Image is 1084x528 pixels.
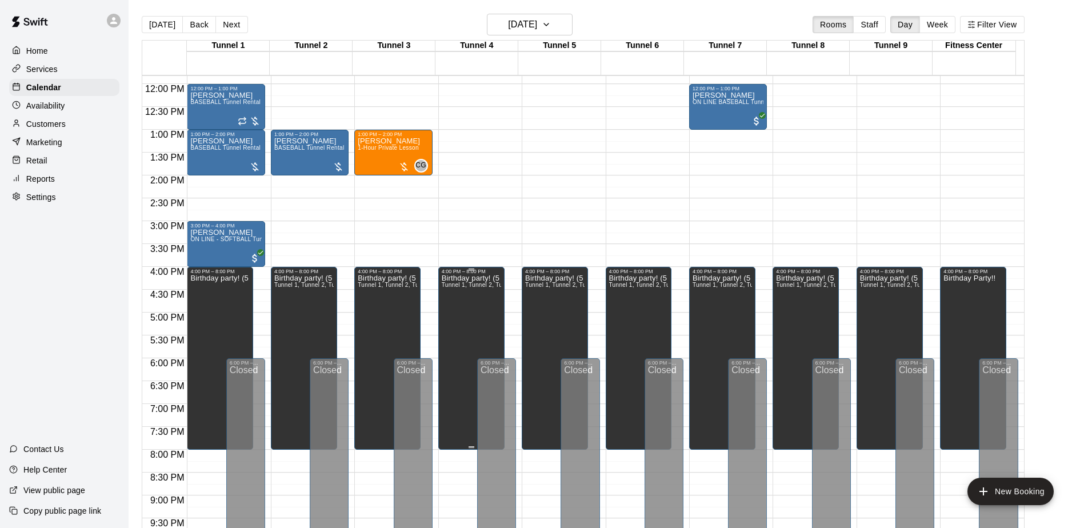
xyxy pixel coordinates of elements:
span: 9:30 PM [147,518,187,528]
button: [DATE] [142,16,183,33]
span: Tunnel 1, Tunnel 2, Tunnel 3, Tunnel 4, Tunnel 5, Tunnel 6, Tunnel 7, Tunnel 8, Tunnel 9 [274,282,514,288]
div: 4:00 PM – 8:00 PM [693,269,752,274]
div: 1:00 PM – 2:00 PM [190,131,261,137]
div: 4:00 PM – 8:00 PM [190,269,250,274]
span: BASEBALL Tunnel Rental [190,99,261,105]
span: 3:00 PM [147,221,187,231]
div: 4:00 PM – 8:00 PM: Birthday party! (5 year) [354,267,421,450]
span: ON LINE BASEBALL Tunnel 7-9 Rental [693,99,799,105]
div: 12:00 PM – 1:00 PM [190,86,261,91]
span: 12:00 PM [142,84,187,94]
div: 4:00 PM – 8:00 PM: Birthday Party!! [940,267,1006,450]
span: BASEBALL Tunnel Rental [274,145,345,151]
div: 3:00 PM – 4:00 PM [190,223,261,229]
button: Filter View [960,16,1024,33]
span: 1:30 PM [147,153,187,162]
div: 4:00 PM – 8:00 PM: Birthday party! (5 year) [438,267,505,450]
div: Tunnel 8 [767,41,850,51]
p: Services [26,63,58,75]
div: 6:00 PM – 11:59 PM [397,360,429,366]
div: Tunnel 7 [684,41,767,51]
div: 1:00 PM – 2:00 PM: BASEBALL Tunnel Rental [271,130,349,175]
p: Marketing [26,137,62,148]
div: 6:00 PM – 11:59 PM [230,360,262,366]
div: Tunnel 9 [850,41,933,51]
div: Reports [9,170,119,187]
p: Contact Us [23,443,64,455]
span: 1-Hour Private Lesson [358,145,419,151]
div: Tunnel 6 [601,41,684,51]
span: All customers have paid [751,115,762,127]
span: 8:30 PM [147,473,187,482]
div: 12:00 PM – 1:00 PM: Elijah Mentze [689,84,767,130]
div: 4:00 PM – 8:00 PM [442,269,501,274]
div: 4:00 PM – 8:00 PM [274,269,334,274]
div: Marketing [9,134,119,151]
div: 4:00 PM – 8:00 PM [358,269,417,274]
div: Services [9,61,119,78]
div: 4:00 PM – 8:00 PM [609,269,669,274]
div: 1:00 PM – 2:00 PM: 1-Hour Private Lesson [354,130,432,175]
div: 6:00 PM – 11:59 PM [648,360,680,366]
div: 4:00 PM – 8:00 PM: Birthday party! (5 year) [689,267,755,450]
button: Staff [853,16,886,33]
p: Calendar [26,82,61,93]
a: Calendar [9,79,119,96]
div: 1:00 PM – 2:00 PM [358,131,429,137]
button: [DATE] [487,14,573,35]
div: 4:00 PM – 8:00 PM [943,269,1003,274]
span: 5:00 PM [147,313,187,322]
span: CG [415,160,426,171]
a: Availability [9,97,119,114]
span: 12:30 PM [142,107,187,117]
div: 4:00 PM – 8:00 PM: Birthday party! (5 year) [522,267,588,450]
p: View public page [23,485,85,496]
span: Recurring event [238,117,247,126]
a: Settings [9,189,119,206]
p: Settings [26,191,56,203]
div: Customers [9,115,119,133]
div: Home [9,42,119,59]
span: 6:00 PM [147,358,187,368]
span: 7:30 PM [147,427,187,437]
span: ON LINE - SOFTBALL Tunnel 1-6 Rental [190,236,301,242]
div: 6:00 PM – 11:59 PM [815,360,847,366]
div: 6:00 PM – 11:59 PM [313,360,345,366]
p: Reports [26,173,55,185]
div: Tunnel 2 [270,41,353,51]
p: Availability [26,100,65,111]
span: BASEBALL Tunnel Rental [190,145,261,151]
div: Tunnel 3 [353,41,435,51]
div: Tunnel 5 [518,41,601,51]
span: 7:00 PM [147,404,187,414]
p: Help Center [23,464,67,475]
div: 4:00 PM – 8:00 PM: Birthday party! (5 year) [857,267,923,450]
div: 1:00 PM – 2:00 PM: BASEBALL Tunnel Rental [187,130,265,175]
div: 4:00 PM – 8:00 PM [525,269,585,274]
h6: [DATE] [508,17,537,33]
span: Tunnel 1, Tunnel 2, Tunnel 3, Tunnel 4, Tunnel 5, Tunnel 6, Tunnel 7, Tunnel 8, Tunnel 9 [776,282,1015,288]
span: Corrin Green [419,159,428,173]
span: Tunnel 1, Tunnel 2, Tunnel 3, Tunnel 4, Tunnel 5, Tunnel 6, Tunnel 7, Tunnel 8, Tunnel 9 [609,282,849,288]
span: 6:30 PM [147,381,187,391]
span: 9:00 PM [147,495,187,505]
button: add [967,478,1054,505]
p: Copy public page link [23,505,101,517]
span: Tunnel 1, Tunnel 2, Tunnel 3, Tunnel 4, Tunnel 5, Tunnel 6, Tunnel 7, Tunnel 8, Tunnel 9 [358,282,597,288]
span: 8:00 PM [147,450,187,459]
span: 3:30 PM [147,244,187,254]
div: 4:00 PM – 8:00 PM: Birthday party! (5 year) [271,267,337,450]
div: 4:00 PM – 8:00 PM [860,269,919,274]
div: 6:00 PM – 11:59 PM [564,360,596,366]
button: Next [215,16,247,33]
a: Retail [9,152,119,169]
button: Rooms [813,16,854,33]
div: 4:00 PM – 8:00 PM: Birthday party! (5 year) [773,267,839,450]
span: 5:30 PM [147,335,187,345]
div: 6:00 PM – 11:59 PM [899,360,931,366]
span: 1:00 PM [147,130,187,139]
p: Customers [26,118,66,130]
